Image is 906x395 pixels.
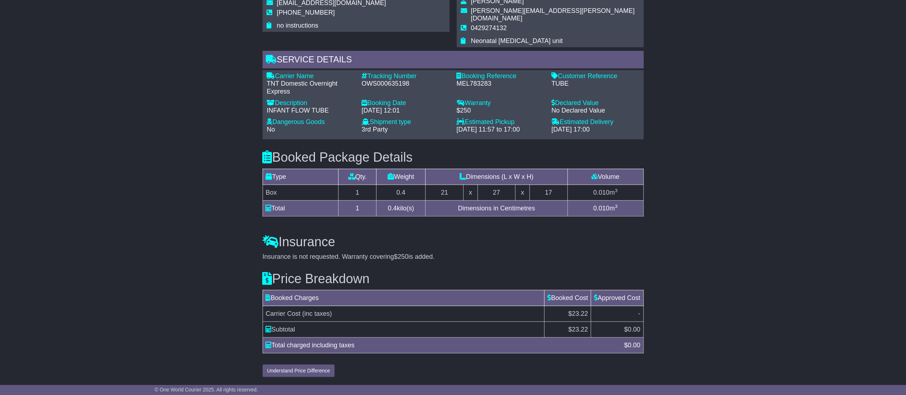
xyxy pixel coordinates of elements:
div: Customer Reference [552,72,639,80]
span: no instructions [277,22,318,29]
div: Dangerous Goods [267,118,355,126]
div: Booking Reference [457,72,545,80]
div: No Declared Value [552,107,639,115]
span: [PHONE_NUMBER] [277,9,335,16]
td: x [464,185,478,200]
div: Total charged including taxes [262,341,621,350]
h3: Price Breakdown [263,272,644,286]
div: Estimated Delivery [552,118,639,126]
div: INFANT FLOW TUBE [267,107,355,115]
span: 3rd Party [362,126,388,133]
td: m [567,200,643,216]
td: Dimensions (L x W x H) [426,169,567,185]
td: Booked Cost [545,290,591,306]
div: [DATE] 17:00 [552,126,639,134]
span: 0.010 [593,205,609,212]
td: Booked Charges [263,290,545,306]
td: 0.4 [377,185,426,200]
td: x [516,185,529,200]
td: Qty. [339,169,377,185]
span: [PERSON_NAME][EMAIL_ADDRESS][PERSON_NAME][DOMAIN_NAME] [471,7,635,22]
span: 0429274132 [471,24,507,32]
sup: 3 [615,188,618,193]
span: 0.010 [593,189,609,196]
div: Estimated Pickup [457,118,545,126]
span: - [638,310,641,317]
div: Booking Date [362,99,450,107]
span: Neonatal [MEDICAL_DATA] unit [471,37,563,44]
td: $ [591,322,643,338]
div: Warranty [457,99,545,107]
span: $23.22 [568,310,588,317]
div: [DATE] 12:01 [362,107,450,115]
td: 1 [339,185,377,200]
span: © One World Courier 2025. All rights reserved. [155,387,258,392]
td: 17 [529,185,567,200]
sup: 3 [615,204,618,209]
td: Volume [567,169,643,185]
td: Total [263,200,339,216]
span: (inc taxes) [302,310,332,317]
span: $250 [394,253,408,260]
div: OWS000635198 [362,80,450,88]
td: Dimensions in Centimetres [426,200,567,216]
td: Weight [377,169,426,185]
td: m [567,185,643,200]
h3: Booked Package Details [263,150,644,165]
div: Description [267,99,355,107]
td: Subtotal [263,322,545,338]
div: MEL783283 [457,80,545,88]
div: $ [620,341,644,350]
span: 0.00 [628,326,640,333]
div: Declared Value [552,99,639,107]
span: 0.4 [388,205,397,212]
button: Understand Price Difference [263,365,335,377]
span: Carrier Cost [266,310,301,317]
div: TNT Domestic Overnight Express [267,80,355,95]
div: Shipment type [362,118,450,126]
div: $250 [457,107,545,115]
span: 23.22 [572,326,588,333]
td: Approved Cost [591,290,643,306]
span: No [267,126,275,133]
td: 27 [478,185,516,200]
div: Tracking Number [362,72,450,80]
td: 21 [426,185,464,200]
td: $ [545,322,591,338]
td: Type [263,169,339,185]
div: [DATE] 11:57 to 17:00 [457,126,545,134]
div: TUBE [552,80,639,88]
h3: Insurance [263,235,644,249]
td: kilo(s) [377,200,426,216]
span: 0.00 [628,342,640,349]
div: Carrier Name [267,72,355,80]
td: 1 [339,200,377,216]
div: Service Details [263,51,644,70]
td: Box [263,185,339,200]
div: Insurance is not requested. Warranty covering is added. [263,253,644,261]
